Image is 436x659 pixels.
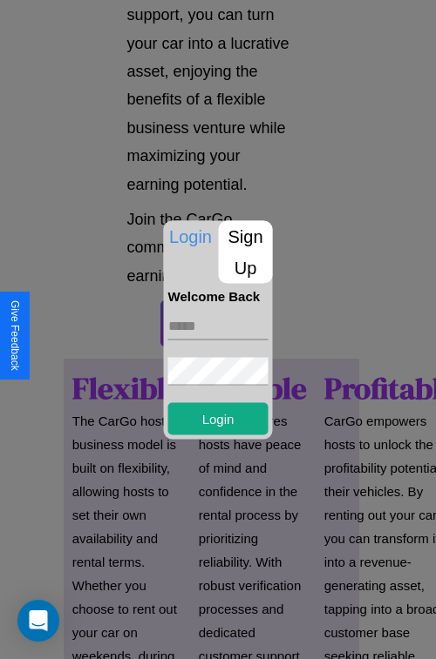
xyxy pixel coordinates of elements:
[9,300,21,371] div: Give Feedback
[168,288,269,303] h4: Welcome Back
[219,220,273,283] p: Sign Up
[17,600,59,642] div: Open Intercom Messenger
[168,402,269,434] button: Login
[164,220,218,252] p: Login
